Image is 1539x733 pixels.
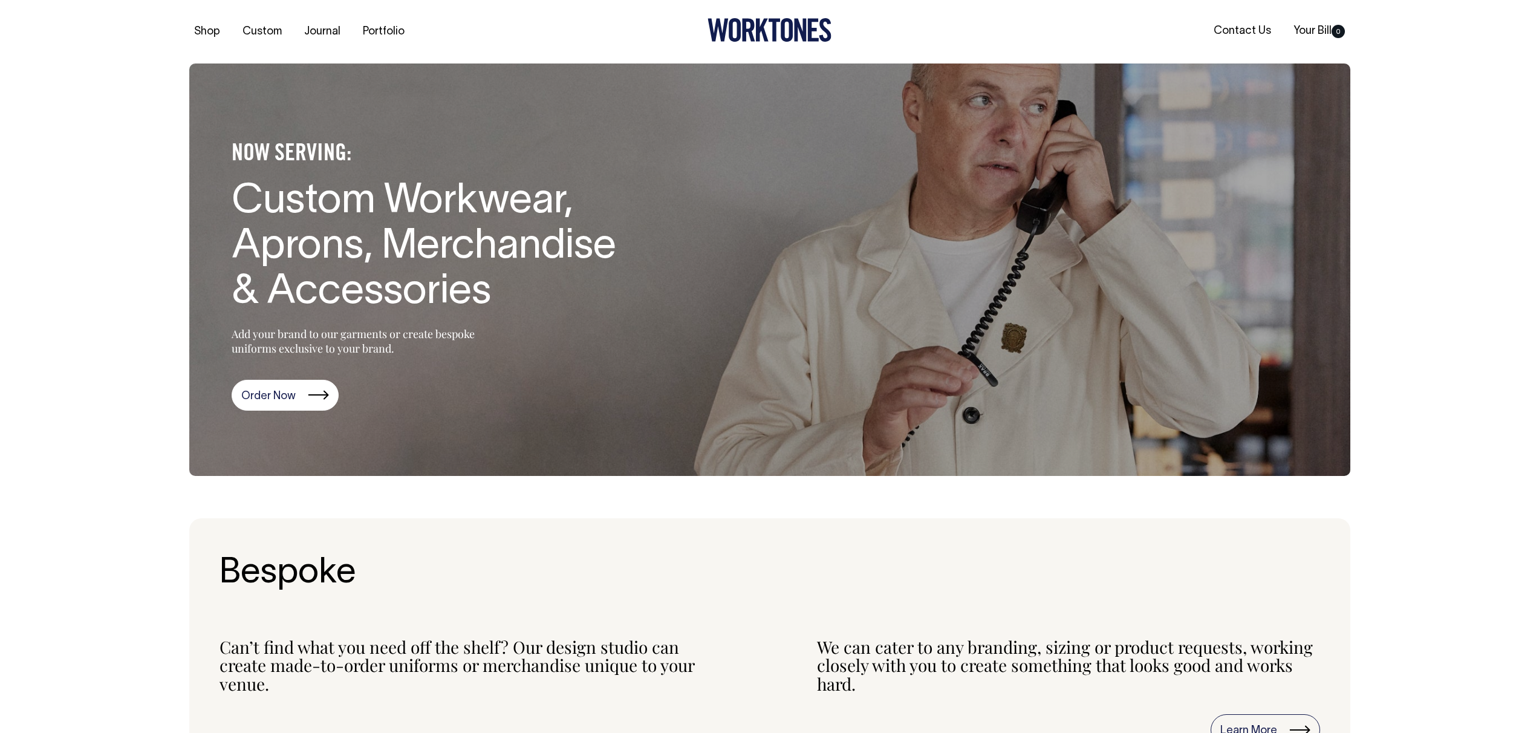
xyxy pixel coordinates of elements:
[817,638,1320,694] div: We can cater to any branding, sizing or product requests, working closely with you to create some...
[238,22,287,42] a: Custom
[220,555,1320,593] h2: Bespoke
[189,22,225,42] a: Shop
[220,638,723,694] div: Can’t find what you need off the shelf? Our design studio can create made-to-order uniforms or me...
[1209,21,1276,41] a: Contact Us
[299,22,345,42] a: Journal
[358,22,409,42] a: Portfolio
[1289,21,1350,41] a: Your Bill0
[232,180,625,315] h1: Custom Workwear, Aprons, Merchandise & Accessories
[232,380,339,411] a: Order Now
[232,140,625,168] h4: NOW SERVING:
[1332,25,1345,38] span: 0
[232,327,504,356] p: Add your brand to our garments or create bespoke uniforms exclusive to your brand.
